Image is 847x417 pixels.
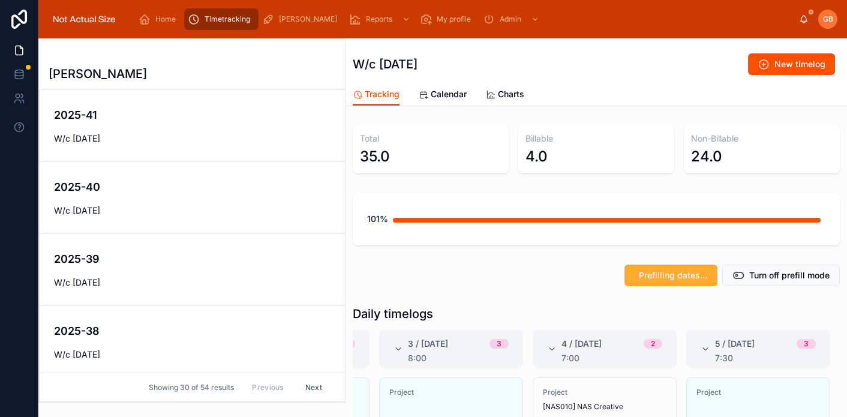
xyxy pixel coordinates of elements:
a: 2025-38W/c [DATE] [40,306,345,378]
span: Calendar [431,88,467,100]
span: 5 / [DATE] [715,338,755,350]
button: Turn off prefill mode [722,265,840,286]
a: Timetracking [184,8,259,30]
h1: Daily timelogs [353,305,433,322]
button: New timelog [748,53,835,75]
h3: Total [360,133,501,145]
span: [PERSON_NAME] [279,14,337,24]
h1: W/c [DATE] [353,56,418,73]
a: My profile [416,8,479,30]
span: -- [696,402,704,412]
div: scrollable content [130,6,799,32]
h4: 2025-41 [54,107,331,123]
h3: Non-Billable [691,133,833,145]
span: Charts [498,88,524,100]
a: 2025-41W/c [DATE] [40,90,345,162]
span: Timetracking [205,14,250,24]
span: W/c [DATE] [54,205,331,217]
span: W/c [DATE] [54,133,331,145]
span: Admin [500,14,521,24]
span: Home [155,14,176,24]
span: [NAS010] NAS Creative [543,402,623,412]
div: 35.0 [360,147,390,166]
a: 2025-39W/c [DATE] [40,234,345,306]
h3: Billable [525,133,667,145]
span: My profile [437,14,471,24]
a: Charts [486,83,524,107]
h4: 2025-39 [54,251,331,267]
button: Prefilling dates… [624,265,717,286]
button: Next [297,378,331,397]
div: 24.0 [691,147,722,166]
span: 3 / [DATE] [408,338,448,350]
a: Calendar [419,83,467,107]
span: Turn off prefill mode [749,269,830,281]
a: Admin [479,8,545,30]
span: Tracking [365,88,400,100]
a: 2025-40W/c [DATE] [40,162,345,234]
span: Showing 30 of 54 results [149,383,234,392]
span: Project [389,388,513,397]
a: Home [135,8,184,30]
div: 2 [651,339,655,349]
a: [PERSON_NAME] [259,8,346,30]
div: 3 [497,339,501,349]
span: Prefilling dates… [639,269,708,281]
span: Project [543,388,666,397]
div: 7:00 [561,353,662,363]
div: 4.0 [525,147,548,166]
h4: 2025-38 [54,323,331,339]
span: Project [696,388,820,397]
span: W/c [DATE] [54,277,331,289]
div: 101% [367,207,388,231]
img: App logo [48,10,121,29]
span: Reports [366,14,392,24]
span: W/c [DATE] [54,349,331,361]
h4: 2025-40 [54,179,331,195]
a: Reports [346,8,416,30]
span: 4 / [DATE] [561,338,602,350]
span: -- [389,402,397,412]
div: 8:00 [408,353,509,363]
span: New timelog [774,58,825,70]
div: 7:30 [715,353,816,363]
a: Tracking [353,83,400,106]
div: 3 [804,339,809,349]
span: GB [823,14,833,24]
h1: [PERSON_NAME] [49,65,147,82]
